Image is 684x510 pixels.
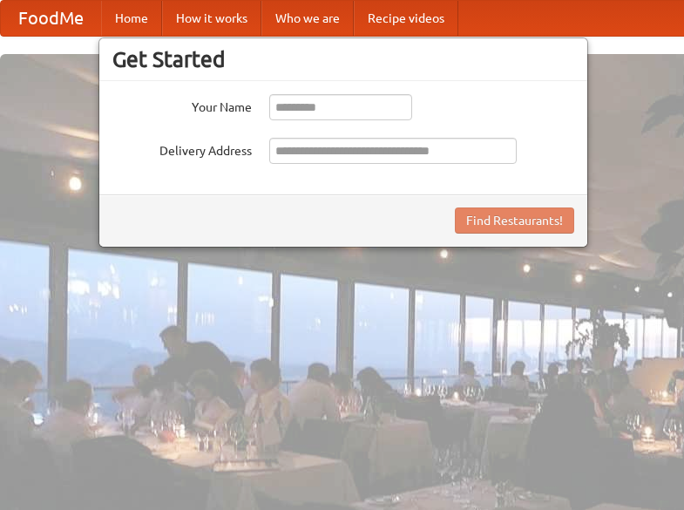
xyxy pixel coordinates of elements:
[455,207,574,234] button: Find Restaurants!
[112,94,252,116] label: Your Name
[261,1,354,36] a: Who we are
[162,1,261,36] a: How it works
[101,1,162,36] a: Home
[1,1,101,36] a: FoodMe
[112,138,252,160] label: Delivery Address
[354,1,458,36] a: Recipe videos
[112,46,574,72] h3: Get Started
